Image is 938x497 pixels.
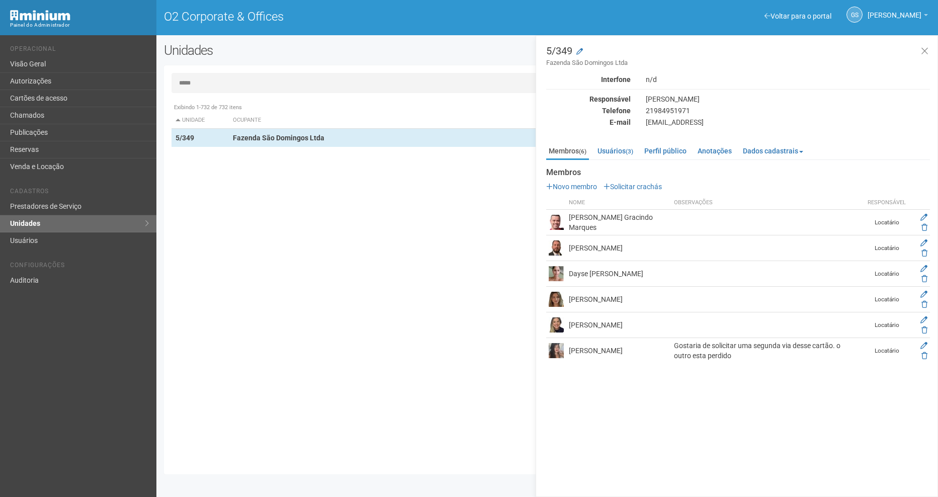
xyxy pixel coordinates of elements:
[638,95,937,104] div: [PERSON_NAME]
[638,75,937,84] div: n/d
[10,21,149,30] div: Painel do Administrador
[764,12,831,20] a: Voltar para o portal
[862,235,912,261] td: Locatário
[10,45,149,56] li: Operacional
[604,183,662,191] a: Solicitar crachás
[862,312,912,338] td: Locatário
[549,266,564,281] img: user.png
[921,223,927,231] a: Excluir membro
[671,338,862,364] td: Gostaria de solicitar uma segunda via desse cartão. o outro esta perdido
[671,196,862,210] th: Observações
[566,196,671,210] th: Nome
[846,7,863,23] a: GS
[579,148,586,155] small: (6)
[546,168,930,177] strong: Membros
[176,134,194,142] strong: 5/349
[576,47,583,57] a: Modificar a unidade
[862,196,912,210] th: Responsável
[546,143,589,160] a: Membros(6)
[549,317,564,333] img: user.png
[921,326,927,334] a: Excluir membro
[695,143,734,158] a: Anotações
[626,148,633,155] small: (3)
[868,13,928,21] a: [PERSON_NAME]
[921,275,927,283] a: Excluir membro
[920,342,927,350] a: Editar membro
[546,58,930,67] small: Fazenda São Domingos Ltda
[920,290,927,298] a: Editar membro
[921,300,927,308] a: Excluir membro
[642,143,689,158] a: Perfil público
[549,343,564,358] img: user.png
[566,235,671,261] td: [PERSON_NAME]
[566,338,671,364] td: [PERSON_NAME]
[566,287,671,312] td: [PERSON_NAME]
[566,261,671,287] td: Dayse [PERSON_NAME]
[862,261,912,287] td: Locatário
[172,112,229,129] th: Unidade: activate to sort column descending
[920,316,927,324] a: Editar membro
[862,338,912,364] td: Locatário
[229,112,577,129] th: Ocupante: activate to sort column ascending
[549,240,564,256] img: user.png
[233,134,324,142] strong: Fazenda São Domingos Ltda
[539,106,638,115] div: Telefone
[546,46,930,67] h3: 5/349
[549,215,564,230] img: user.png
[868,2,921,19] span: Gabriela Souza
[549,292,564,307] img: user.png
[539,118,638,127] div: E-mail
[862,210,912,235] td: Locatário
[164,10,540,23] h1: O2 Corporate & Offices
[566,312,671,338] td: [PERSON_NAME]
[920,239,927,247] a: Editar membro
[164,43,475,58] h2: Unidades
[920,265,927,273] a: Editar membro
[921,249,927,257] a: Excluir membro
[638,106,937,115] div: 21984951971
[740,143,806,158] a: Dados cadastrais
[10,262,149,272] li: Configurações
[10,188,149,198] li: Cadastros
[10,10,70,21] img: Minium
[921,352,927,360] a: Excluir membro
[920,213,927,221] a: Editar membro
[638,118,937,127] div: [EMAIL_ADDRESS]
[862,287,912,312] td: Locatário
[595,143,636,158] a: Usuários(3)
[566,210,671,235] td: [PERSON_NAME] Gracindo Marques
[546,183,597,191] a: Novo membro
[539,95,638,104] div: Responsável
[539,75,638,84] div: Interfone
[172,103,923,112] div: Exibindo 1-732 de 732 itens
